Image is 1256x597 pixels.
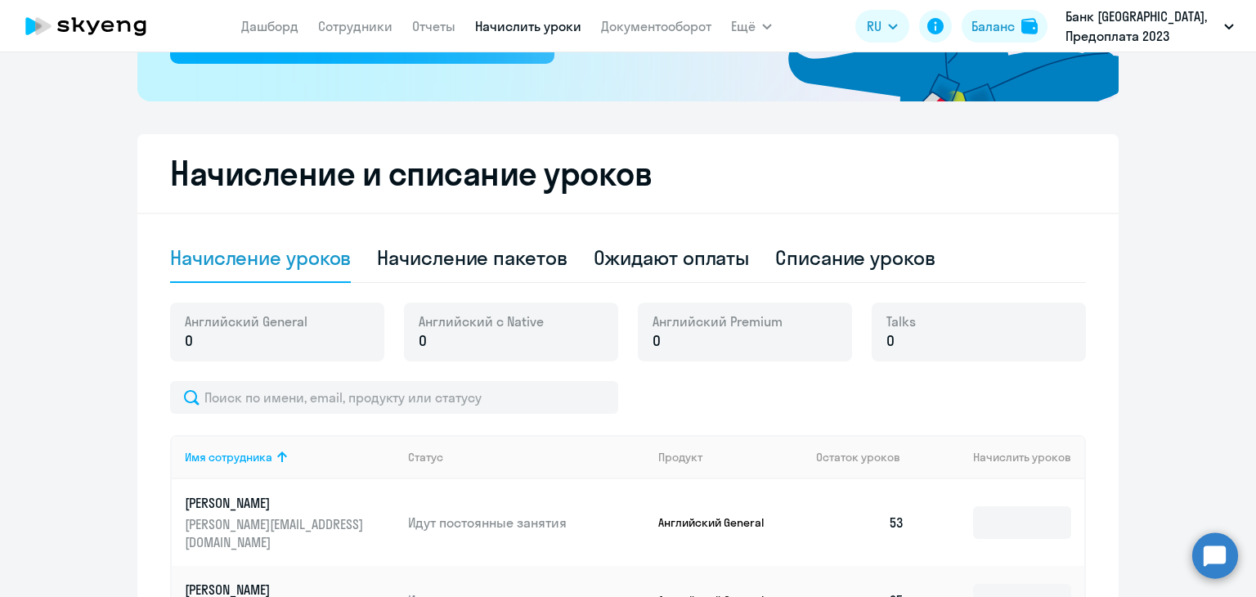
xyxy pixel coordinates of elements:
a: Сотрудники [318,18,392,34]
div: Статус [408,450,443,465]
th: Начислить уроков [917,435,1084,479]
div: Ожидают оплаты [594,245,750,271]
div: Остаток уроков [816,450,917,465]
span: Ещё [731,16,756,36]
div: Продукт [658,450,702,465]
p: Английский General [658,515,781,530]
div: Списание уроков [775,245,935,271]
td: 53 [803,479,917,566]
a: Дашборд [241,18,298,34]
img: balance [1021,18,1038,34]
p: [PERSON_NAME] [185,494,368,512]
h2: Начисление и списание уроков [170,154,1086,193]
span: RU [867,16,881,36]
span: Talks [886,312,916,330]
a: [PERSON_NAME][PERSON_NAME][EMAIL_ADDRESS][DOMAIN_NAME] [185,494,395,551]
button: Балансbalance [962,10,1047,43]
a: Документооборот [601,18,711,34]
div: Продукт [658,450,804,465]
div: Баланс [971,16,1015,36]
button: Банк [GEOGRAPHIC_DATA], Предоплата 2023 [1057,7,1242,46]
button: RU [855,10,909,43]
p: Идут постоянные занятия [408,514,645,532]
p: [PERSON_NAME][EMAIL_ADDRESS][DOMAIN_NAME] [185,515,368,551]
a: Начислить уроки [475,18,581,34]
a: Отчеты [412,18,455,34]
div: Начисление уроков [170,245,351,271]
span: 0 [419,330,427,352]
div: Статус [408,450,645,465]
div: Имя сотрудника [185,450,395,465]
button: Ещё [731,10,772,43]
div: Имя сотрудника [185,450,272,465]
p: Банк [GEOGRAPHIC_DATA], Предоплата 2023 [1065,7,1218,46]
span: 0 [653,330,661,352]
span: Английский Premium [653,312,783,330]
span: 0 [886,330,895,352]
div: Начисление пакетов [377,245,567,271]
span: Английский General [185,312,307,330]
span: 0 [185,330,193,352]
input: Поиск по имени, email, продукту или статусу [170,381,618,414]
span: Английский с Native [419,312,544,330]
span: Остаток уроков [816,450,900,465]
